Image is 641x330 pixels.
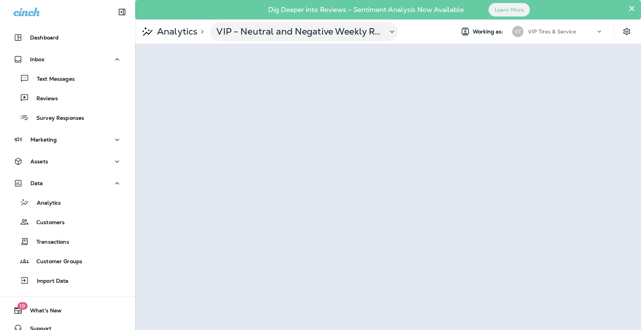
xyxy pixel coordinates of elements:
[8,52,128,67] button: Inbox
[8,176,128,191] button: Data
[528,29,576,35] p: VIP Tires & Service
[30,35,59,41] p: Dashboard
[8,234,128,249] button: Transactions
[30,158,48,164] p: Assets
[154,26,198,37] p: Analytics
[30,137,57,143] p: Marketing
[30,180,43,186] p: Data
[29,239,69,246] p: Transactions
[8,110,128,125] button: Survey Responses
[8,71,128,86] button: Text Messages
[8,194,128,210] button: Analytics
[29,278,69,285] p: Import Data
[489,3,530,17] button: Learn More
[8,303,128,318] button: 19What's New
[8,30,128,45] button: Dashboard
[473,29,505,35] span: Working as:
[8,90,128,106] button: Reviews
[29,219,65,226] p: Customers
[112,5,133,20] button: Collapse Sidebar
[620,25,633,38] button: Settings
[29,200,61,207] p: Analytics
[17,302,27,310] span: 19
[29,95,58,102] p: Reviews
[29,258,82,265] p: Customer Groups
[29,76,75,83] p: Text Messages
[628,2,635,14] button: Close
[8,132,128,147] button: Marketing
[30,56,44,62] p: Inbox
[23,307,62,316] span: What's New
[216,26,382,37] p: VIP - Neutral and Negative Weekly Reviews
[512,26,523,37] div: VT
[29,115,84,122] p: Survey Responses
[198,29,204,35] p: >
[8,154,128,169] button: Assets
[8,214,128,230] button: Customers
[246,9,486,11] p: Dig Deeper into Reviews - Sentiment Analysis Now Available
[8,273,128,288] button: Import Data
[8,253,128,269] button: Customer Groups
